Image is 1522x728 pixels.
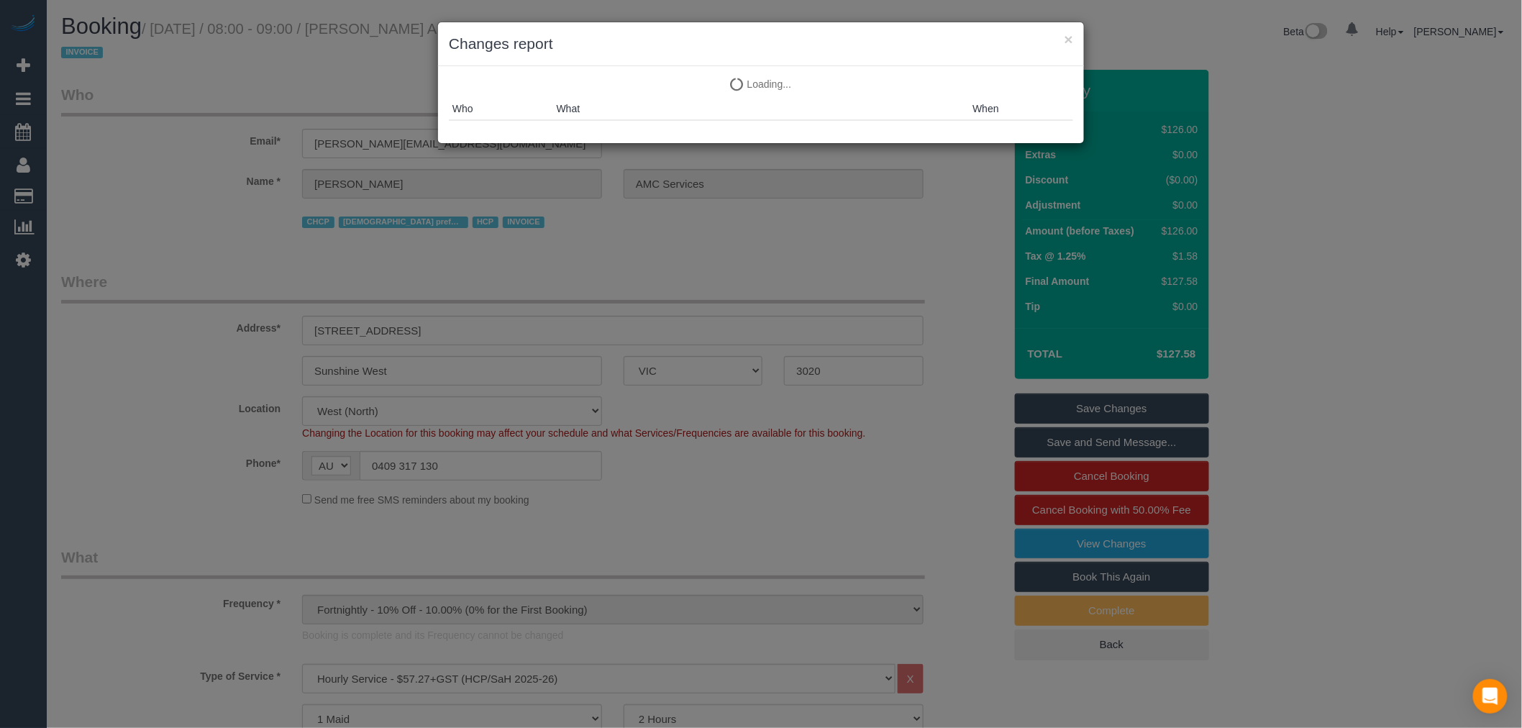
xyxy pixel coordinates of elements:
[553,98,970,120] th: What
[438,22,1084,143] sui-modal: Changes report
[449,77,1073,91] p: Loading...
[449,98,553,120] th: Who
[449,33,1073,55] h3: Changes report
[969,98,1073,120] th: When
[1065,32,1073,47] button: ×
[1473,679,1508,714] div: Open Intercom Messenger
